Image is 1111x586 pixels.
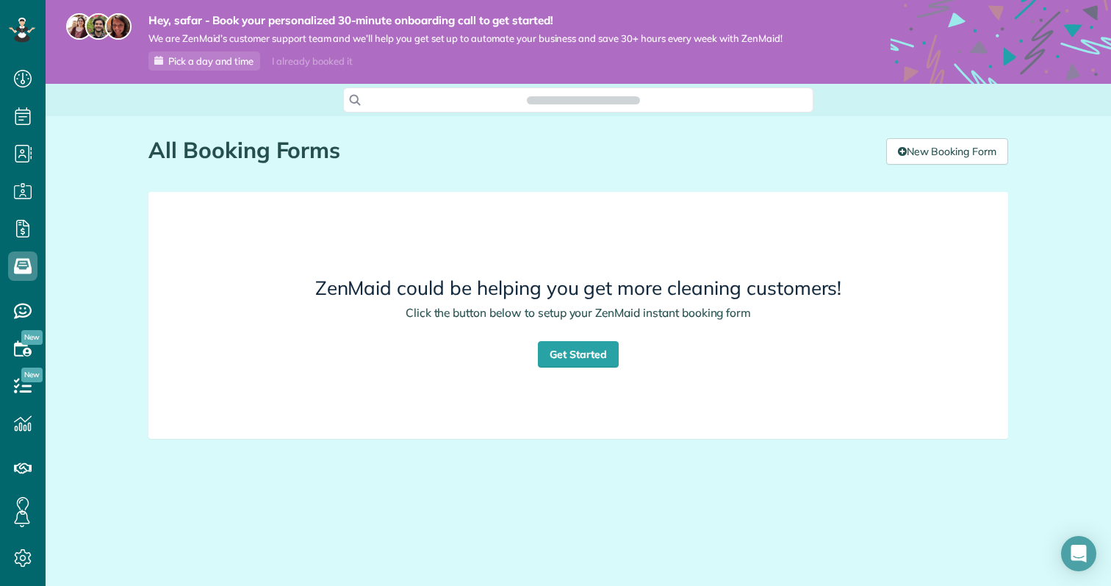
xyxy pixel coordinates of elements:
[21,330,43,345] span: New
[21,368,43,382] span: New
[148,13,783,28] strong: Hey, safar - Book your personalized 30-minute onboarding call to get started!
[105,13,132,40] img: michelle-19f622bdf1676172e81f8f8fba1fb50e276960ebfe0243fe18214015130c80e4.jpg
[168,55,254,67] span: Pick a day and time
[231,307,925,319] h4: Click the button below to setup your ZenMaid instant booking form
[66,13,93,40] img: maria-72a9807cf96188c08ef61303f053569d2e2a8a1cde33d635c8a3ac13582a053d.jpg
[148,51,260,71] a: Pick a day and time
[85,13,112,40] img: jorge-587dff0eeaa6aab1f244e6dc62b8924c3b6ad411094392a53c71c6c4a576187d.jpg
[542,93,625,107] span: Search ZenMaid…
[1061,536,1096,571] div: Open Intercom Messenger
[231,278,925,299] h3: ZenMaid could be helping you get more cleaning customers!
[263,52,361,71] div: I already booked it
[148,138,875,162] h1: All Booking Forms
[148,32,783,45] span: We are ZenMaid’s customer support team and we’ll help you get set up to automate your business an...
[538,341,619,368] a: Get Started
[886,138,1008,165] a: New Booking Form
